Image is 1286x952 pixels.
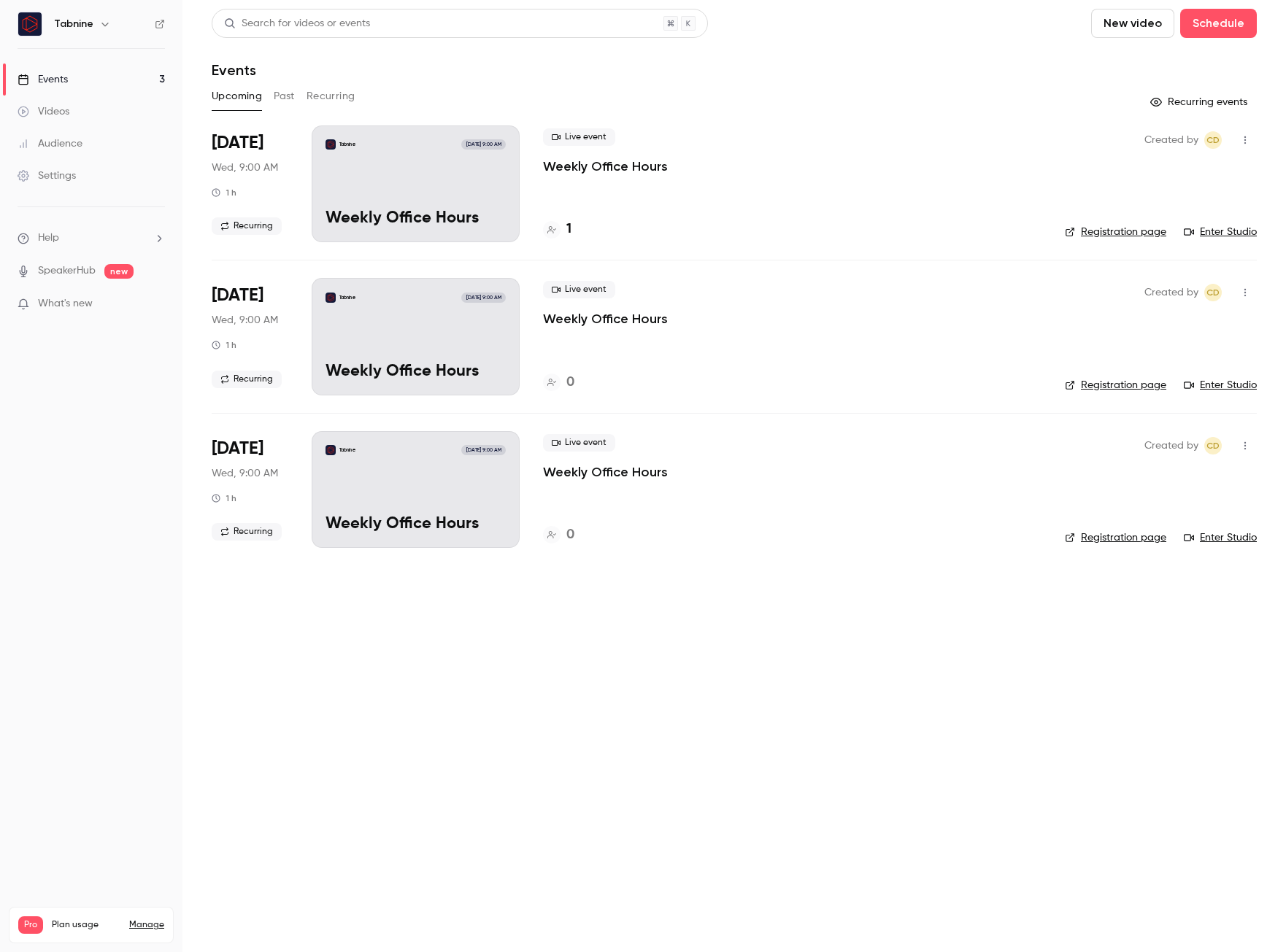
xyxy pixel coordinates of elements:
[212,431,288,548] div: Oct 29 Wed, 9:00 AM (America/Denver)
[212,492,236,504] div: 1 h
[461,139,505,150] span: [DATE] 9:00 AM
[274,85,295,108] button: Past
[104,264,134,279] span: new
[38,296,93,311] span: What's new
[212,131,263,155] span: [DATE]
[1144,284,1198,301] span: Created by
[212,284,263,307] span: [DATE]
[18,916,43,934] span: Pro
[543,220,571,239] a: 1
[461,445,505,455] span: [DATE] 9:00 AM
[312,431,520,548] a: Weekly Office HoursTabnine[DATE] 9:00 AMWeekly Office Hours
[1144,131,1198,149] span: Created by
[38,263,96,279] a: SpeakerHub
[312,278,520,395] a: Weekly Office HoursTabnine[DATE] 9:00 AMWeekly Office Hours
[543,434,615,452] span: Live event
[18,231,165,246] li: help-dropdown-opener
[1184,530,1257,545] a: Enter Studio
[212,85,262,108] button: Upcoming
[212,160,278,175] span: Wed, 9:00 AM
[54,17,93,31] h6: Tabnine
[339,294,356,301] p: Tabnine
[212,437,263,460] span: [DATE]
[212,339,236,351] div: 1 h
[52,919,120,931] span: Plan usage
[18,169,76,183] div: Settings
[224,16,370,31] div: Search for videos or events
[326,293,336,303] img: Weekly Office Hours
[1065,378,1166,392] a: Registration page
[1206,284,1220,301] span: Cd
[1144,90,1257,114] button: Recurring events
[1184,378,1257,392] a: Enter Studio
[1204,437,1222,454] span: Chris du Toit
[543,373,574,392] a: 0
[212,313,278,328] span: Wed, 9:00 AM
[212,217,282,235] span: Recurring
[543,525,574,545] a: 0
[212,466,278,481] span: Wed, 9:00 AM
[326,139,336,150] img: Weekly Office Hours
[129,919,164,931] a: Manage
[543,463,668,481] a: Weekly Office Hours
[1144,437,1198,454] span: Created by
[1180,9,1257,38] button: Schedule
[18,136,82,151] div: Audience
[212,187,236,198] div: 1 h
[326,363,506,382] p: Weekly Office Hours
[326,515,506,534] p: Weekly Office Hours
[1091,9,1174,38] button: New video
[212,371,282,388] span: Recurring
[543,158,668,175] a: Weekly Office Hours
[543,281,615,298] span: Live event
[312,125,520,242] a: Weekly Office HoursTabnine[DATE] 9:00 AMWeekly Office Hours
[18,104,69,119] div: Videos
[1184,225,1257,239] a: Enter Studio
[18,12,42,36] img: Tabnine
[566,525,574,545] h4: 0
[543,128,615,146] span: Live event
[1065,225,1166,239] a: Registration page
[339,446,356,454] p: Tabnine
[566,220,571,239] h4: 1
[326,209,506,228] p: Weekly Office Hours
[1204,131,1222,149] span: Chris du Toit
[543,310,668,328] a: Weekly Office Hours
[461,293,505,303] span: [DATE] 9:00 AM
[1065,530,1166,545] a: Registration page
[38,231,59,246] span: Help
[18,72,68,87] div: Events
[212,523,282,541] span: Recurring
[1206,131,1220,149] span: Cd
[212,125,288,242] div: Oct 15 Wed, 9:00 AM (America/Denver)
[212,278,288,395] div: Oct 22 Wed, 9:00 AM (America/Denver)
[307,85,355,108] button: Recurring
[566,373,574,392] h4: 0
[1206,437,1220,454] span: Cd
[339,141,356,148] p: Tabnine
[1204,284,1222,301] span: Chris du Toit
[212,61,256,79] h1: Events
[326,445,336,455] img: Weekly Office Hours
